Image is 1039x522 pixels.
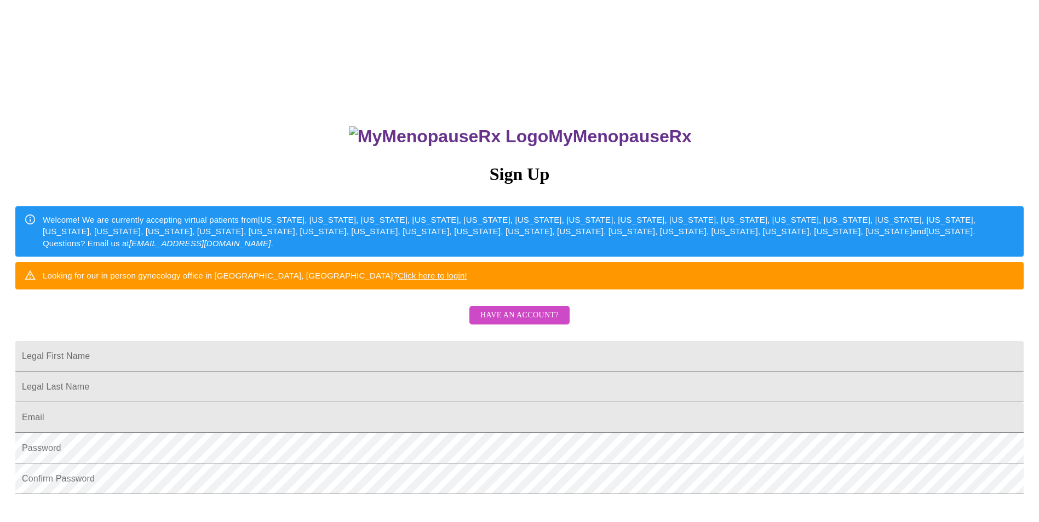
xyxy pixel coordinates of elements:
h3: Sign Up [15,164,1024,184]
span: Have an account? [480,309,559,322]
em: [EMAIL_ADDRESS][DOMAIN_NAME] [129,239,271,248]
a: Click here to login! [398,271,467,280]
h3: MyMenopauseRx [17,126,1024,147]
div: Looking for our in person gynecology office in [GEOGRAPHIC_DATA], [GEOGRAPHIC_DATA]? [43,265,467,286]
button: Have an account? [469,306,570,325]
img: MyMenopauseRx Logo [349,126,548,147]
a: Have an account? [467,317,572,327]
div: Welcome! We are currently accepting virtual patients from [US_STATE], [US_STATE], [US_STATE], [US... [43,210,1015,253]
